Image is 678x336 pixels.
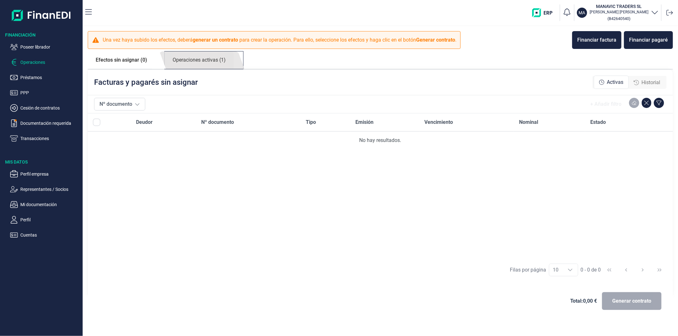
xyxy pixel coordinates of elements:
b: generar un contrato [193,37,238,43]
p: MA [579,10,586,16]
div: Historial [629,76,665,89]
span: 0 - 0 de 0 [581,267,601,272]
p: Representantes / Socios [20,185,80,193]
p: Transacciones [20,135,80,142]
button: Cesión de contratos [10,104,80,112]
span: Vencimiento [425,118,453,126]
button: Mi documentación [10,201,80,208]
small: Copiar cif [608,16,631,21]
img: Logo de aplicación [12,5,71,25]
a: Operaciones activas (1) [165,51,234,69]
button: First Page [602,262,617,278]
p: Poseer librador [20,43,80,51]
button: Cuentas [10,231,80,239]
button: Perfil empresa [10,170,80,178]
button: Poseer librador [10,43,80,51]
p: Mi documentación [20,201,80,208]
button: Representantes / Socios [10,185,80,193]
p: Una vez haya subido los efectos, deberá para crear la operación. Para ello, seleccione los efecto... [103,36,456,44]
div: Financiar pagaré [629,36,668,44]
button: MAMANAVIC TRADERS SL[PERSON_NAME] [PERSON_NAME](B42640540) [577,3,659,22]
button: Last Page [652,262,667,278]
p: Perfil [20,216,80,224]
span: Estado [590,118,606,126]
span: Historial [641,79,660,86]
p: Cuentas [20,231,80,239]
div: All items unselected [93,118,100,126]
b: Generar contrato [416,37,455,43]
p: Facturas y pagarés sin asignar [94,77,198,87]
div: Activas [594,76,629,89]
a: Efectos sin asignar (0) [88,51,155,69]
div: Choose [563,264,578,276]
button: Transacciones [10,135,80,142]
button: Operaciones [10,58,80,66]
p: Operaciones [20,58,80,66]
h3: MANAVIC TRADERS SL [590,3,648,10]
span: Activas [607,78,623,86]
div: No hay resultados. [93,137,668,144]
p: Préstamos [20,74,80,81]
div: Filas por página [510,266,546,274]
p: [PERSON_NAME] [PERSON_NAME] [590,10,648,15]
button: Financiar pagaré [624,31,673,49]
p: PPP [20,89,80,97]
button: Previous Page [619,262,634,278]
p: Cesión de contratos [20,104,80,112]
span: Nº documento [201,118,234,126]
button: Perfil [10,216,80,224]
p: Documentación requerida [20,119,80,127]
button: Préstamos [10,74,80,81]
button: PPP [10,89,80,97]
span: Emisión [356,118,374,126]
button: Documentación requerida [10,119,80,127]
span: Nominal [519,118,538,126]
p: Perfil empresa [20,170,80,178]
span: Tipo [306,118,316,126]
span: Total: 0,00 € [570,297,597,305]
button: Nº documento [94,98,145,111]
button: Next Page [635,262,650,278]
span: Deudor [136,118,153,126]
button: Financiar factura [572,31,621,49]
img: erp [532,8,557,17]
div: Financiar factura [577,36,616,44]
